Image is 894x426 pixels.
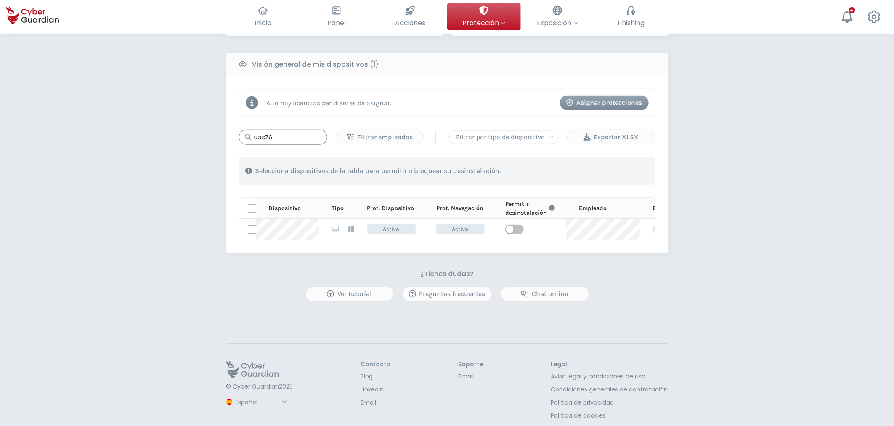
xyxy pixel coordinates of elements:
span: Protección [462,18,505,28]
div: Dispositivo [269,204,319,213]
button: Ver tutorial [305,287,394,301]
button: Inicio [226,3,300,30]
a: LinkedIn [361,385,391,394]
span: Activa [436,224,485,234]
b: Visión general de mis dispositivos (1) [252,59,379,69]
p: Selecciona dispositivos de la tabla para permitir o bloquear su desinstalación. [255,167,501,175]
button: Panel [300,3,374,30]
span: Activa [367,224,416,234]
a: Condiciones generales de contratación [551,385,668,394]
div: Permitir desinstalación [505,200,566,217]
span: Acciones [395,18,425,28]
div: Chat online [507,289,582,299]
div: + [849,7,855,13]
h3: Legal [551,361,668,368]
h3: ¿Tienes dudas? [420,270,474,278]
a: Blog [361,372,391,381]
span: Inicio [255,18,271,28]
button: Exportar XLSX [567,130,655,144]
div: Ver tutorial [312,289,387,299]
button: Phishing [594,3,668,30]
h3: Soporte [459,361,483,368]
button: Acciones [374,3,447,30]
div: Preguntas frecuentes [409,289,485,299]
span: Phishing [618,18,645,28]
span: Exposición [537,18,578,28]
a: Email [459,372,483,381]
a: Aviso legal y condiciones de uso [551,372,668,381]
button: Link to FAQ information [547,200,557,217]
button: Exposición [521,3,594,30]
div: Exportar XLSX [574,132,649,142]
a: Email [361,398,391,407]
span: Panel [327,18,346,28]
a: Política de privacidad [551,398,668,407]
button: Filtrar empleados [336,130,424,144]
div: Prot. Dispositivo [367,204,424,213]
div: Etiquetas [653,204,745,213]
button: Protección [447,3,521,30]
input: Buscar... [239,130,327,145]
div: Tipo [332,204,355,213]
img: region-logo [226,399,232,405]
button: Preguntas frecuentes [402,287,492,301]
span: | [435,131,438,144]
a: Política de cookies [551,411,668,420]
p: Aún hay licencias pendientes de asignar. [267,99,392,107]
div: Filtrar empleados [342,132,417,142]
div: Empleado [579,204,640,213]
div: Prot. Navegación [436,204,493,213]
h3: Contacto [361,361,391,368]
div: Asignar protecciones [566,98,642,108]
button: Asignar protecciones [560,96,649,110]
p: © Cyber Guardian 2025 [226,383,293,391]
button: Chat online [501,287,589,301]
